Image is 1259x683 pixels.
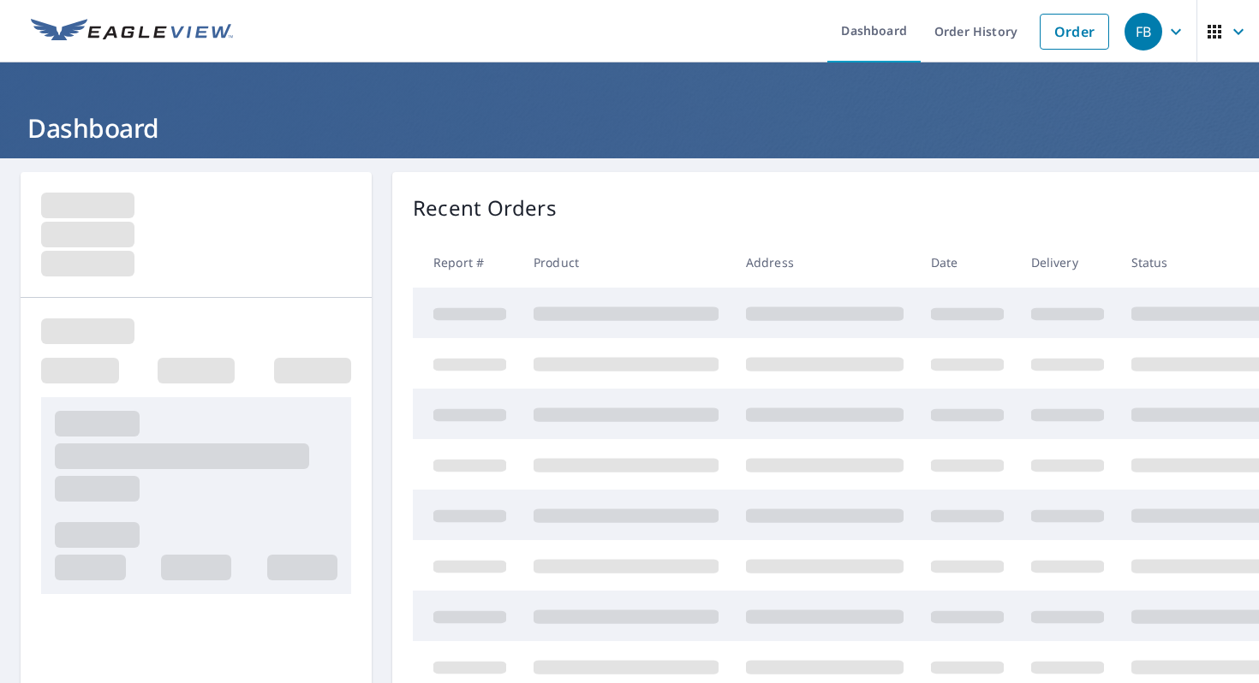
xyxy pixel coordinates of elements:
a: Order [1040,14,1109,50]
h1: Dashboard [21,110,1238,146]
th: Address [732,237,917,288]
img: EV Logo [31,19,233,45]
div: FB [1125,13,1162,50]
th: Product [520,237,732,288]
th: Delivery [1017,237,1118,288]
p: Recent Orders [413,193,557,223]
th: Report # [413,237,520,288]
th: Date [917,237,1017,288]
